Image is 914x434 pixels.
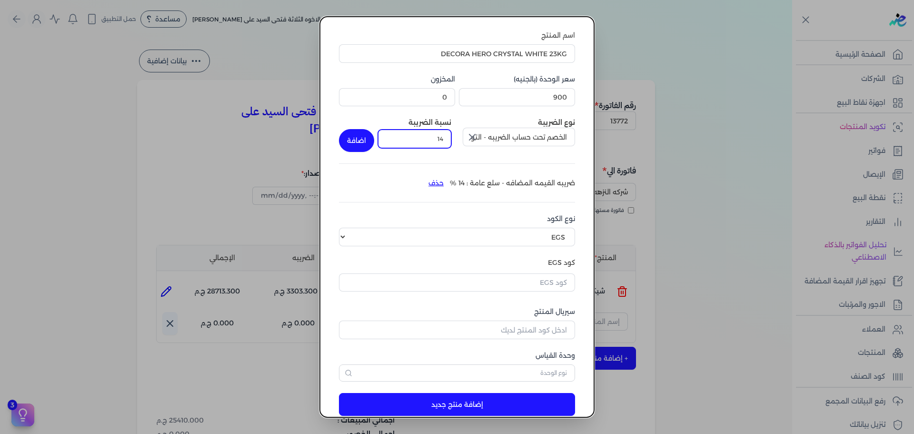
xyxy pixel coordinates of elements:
label: سعر الوحدة (بالجنيه) [459,74,575,84]
input: 00000 [339,88,455,106]
input: ادخل كود المنتج لديك [339,321,575,339]
input: اختر نوع الضريبة [463,128,575,146]
label: المخزون [339,74,455,84]
label: نوع الكود [339,214,575,224]
label: وحدة القياس [339,351,575,361]
label: كود EGS [339,258,575,268]
input: نسبة الضريبة [378,130,451,148]
label: نسبة الضريبة [408,118,451,127]
label: نوع الضريبة [538,118,575,127]
input: نوع الوحدة [339,364,575,382]
button: إضافة منتج جديد [339,393,575,416]
button: حذف [422,175,450,191]
input: اكتب اسم المنتج هنا [339,44,575,62]
label: اسم المنتج [339,30,575,40]
input: كود EGS [339,273,575,292]
label: سيريال المنتج [339,307,575,317]
button: اضافة [339,129,374,152]
input: 00000 [459,88,575,106]
li: ضريبه القيمه المضافه - سلع عامة : 14 % [422,175,575,191]
button: اختر نوع الضريبة [463,128,575,150]
button: كود EGS [339,273,575,295]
